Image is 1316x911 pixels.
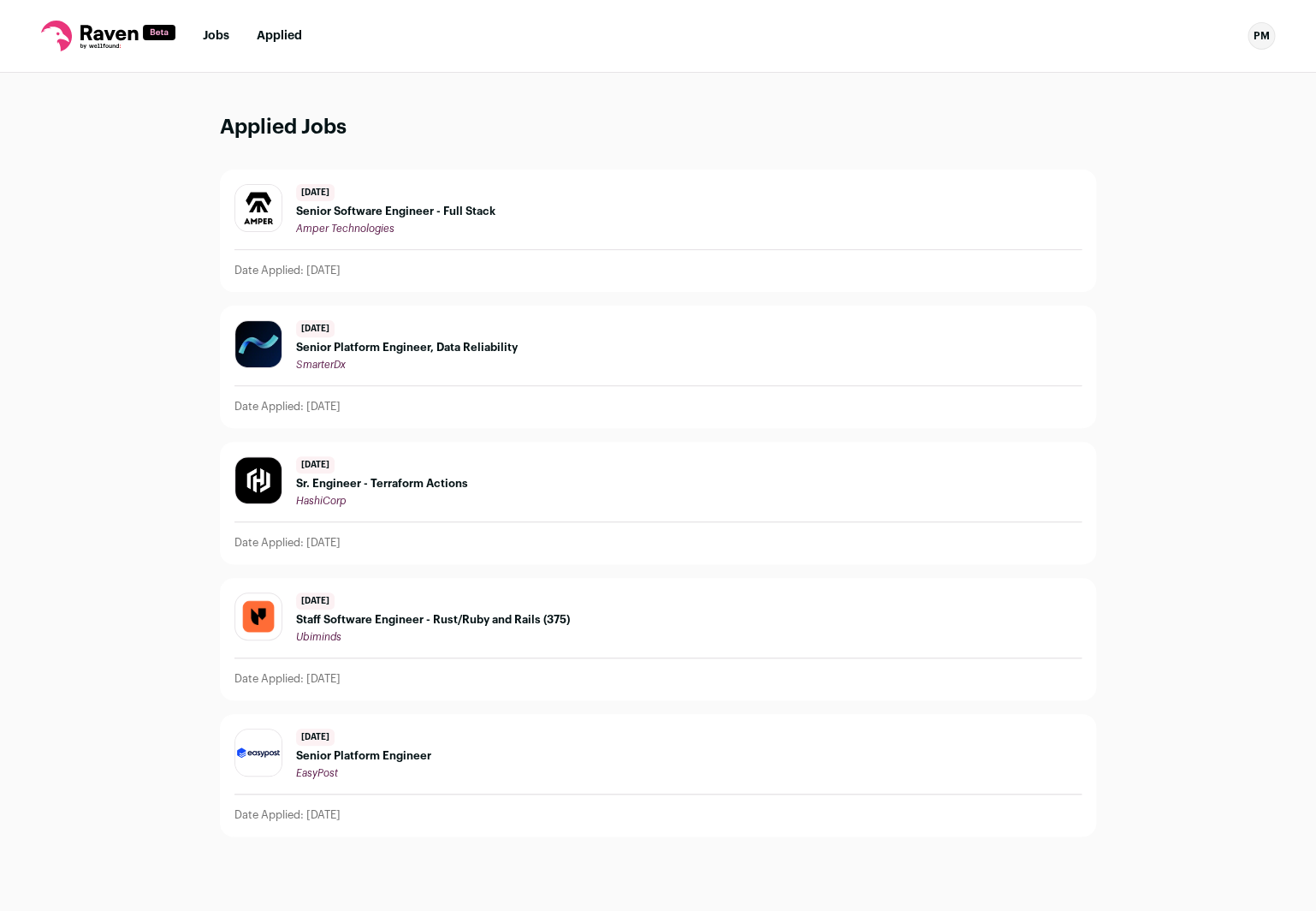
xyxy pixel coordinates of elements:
button: Open dropdown [1248,22,1275,50]
img: 0b9821d641fb79189982e83508669972000ecbaf1dae10411229e9f5bfded845.jpg [235,185,282,231]
span: Senior Platform Engineer, Data Reliability [296,341,518,354]
span: [DATE] [296,184,335,201]
span: HashiCorp [296,496,347,506]
img: 7457bcf1ea7bd6d95003534cbb07472a9e1f20bf19612e10ad5cc062d5943c99.jpg [235,729,282,776]
h1: Applied Jobs [220,114,1096,142]
a: Applied [257,30,302,42]
img: b0056ecb8c78c00616fa3be093b4c8990559d711bd28fac5e81c1c3e8175816d.png [235,593,282,640]
span: Ubiminds [296,632,341,642]
span: Sr. Engineer - Terraform Actions [296,477,468,491]
a: [DATE] Sr. Engineer - Terraform Actions HashiCorp Date Applied: [DATE] [221,443,1095,563]
div: PM [1248,22,1275,50]
img: d32d8e61b3321022cb7ba32de6d3c9f6a901668946c4111d525076d339234968.jpg [235,457,282,503]
span: Amper Technologies [296,223,394,234]
span: [DATE] [296,592,335,610]
a: [DATE] Senior Software Engineer - Full Stack Amper Technologies Date Applied: [DATE] [221,170,1095,291]
span: [DATE] [296,320,335,337]
span: SmarterDx [296,360,346,370]
p: Date Applied: [DATE] [234,672,341,686]
a: Jobs [203,30,229,42]
p: Date Applied: [DATE] [234,536,341,550]
span: [DATE] [296,456,335,473]
a: [DATE] Staff Software Engineer - Rust/Ruby and Rails (375) Ubiminds Date Applied: [DATE] [221,579,1095,700]
span: Staff Software Engineer - Rust/Ruby and Rails (375) [296,613,570,627]
p: Date Applied: [DATE] [234,808,341,822]
img: 77f3252682bc6957a5392af24136ebf440c2e3cb40791c97d8e9a40ea45bc636.jpg [235,321,282,367]
a: [DATE] Senior Platform Engineer, Data Reliability SmarterDx Date Applied: [DATE] [221,307,1095,427]
span: [DATE] [296,729,335,746]
p: Date Applied: [DATE] [234,264,341,277]
span: Senior Platform Engineer [296,749,431,763]
span: EasyPost [296,768,338,778]
span: Senior Software Engineer - Full Stack [296,205,495,218]
a: [DATE] Senior Platform Engineer EasyPost Date Applied: [DATE] [221,715,1095,836]
p: Date Applied: [DATE] [234,400,341,414]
